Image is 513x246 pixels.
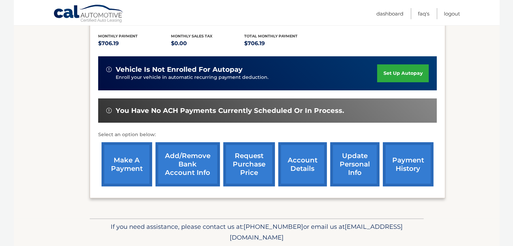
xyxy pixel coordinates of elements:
[98,39,171,48] p: $706.19
[383,142,433,186] a: payment history
[244,223,303,230] span: [PHONE_NUMBER]
[106,108,112,113] img: alert-white.svg
[98,131,437,139] p: Select an option below:
[244,34,297,38] span: Total Monthly Payment
[376,8,403,19] a: Dashboard
[155,142,220,186] a: Add/Remove bank account info
[116,74,377,81] p: Enroll your vehicle in automatic recurring payment deduction.
[102,142,152,186] a: make a payment
[53,4,124,24] a: Cal Automotive
[94,221,419,243] p: If you need assistance, please contact us at: or email us at
[330,142,379,186] a: update personal info
[223,142,275,186] a: request purchase price
[244,39,317,48] p: $706.19
[171,39,244,48] p: $0.00
[278,142,327,186] a: account details
[418,8,429,19] a: FAQ's
[171,34,212,38] span: Monthly sales Tax
[106,67,112,72] img: alert-white.svg
[230,223,403,241] span: [EMAIL_ADDRESS][DOMAIN_NAME]
[377,64,428,82] a: set up autopay
[444,8,460,19] a: Logout
[116,65,243,74] span: vehicle is not enrolled for autopay
[116,106,344,115] span: You have no ACH payments currently scheduled or in process.
[98,34,138,38] span: Monthly Payment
